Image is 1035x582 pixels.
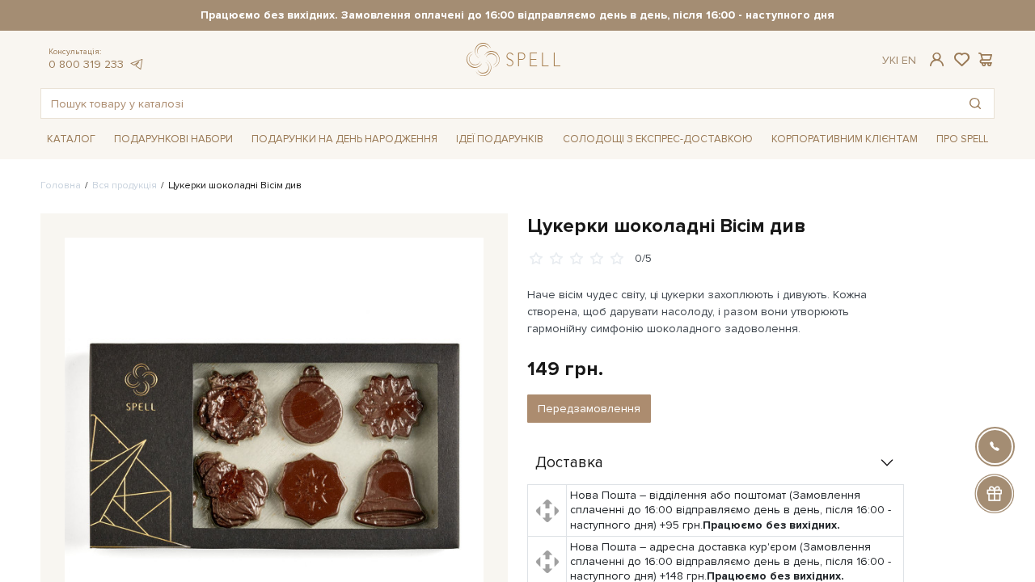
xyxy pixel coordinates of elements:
[930,127,995,152] a: Про Spell
[527,356,603,382] div: 149 грн.
[40,8,995,23] strong: Працюємо без вихідних. Замовлення оплачені до 16:00 відправляємо день в день, після 16:00 - насту...
[882,53,916,68] div: Ук
[245,127,444,152] a: Подарунки на День народження
[535,456,603,470] span: Доставка
[527,394,651,423] button: Передзамовлення
[902,53,916,67] a: En
[765,127,924,152] a: Корпоративним клієнтам
[527,213,995,238] h1: Цукерки шоколадні Вісім див
[896,53,898,67] span: |
[556,125,759,153] a: Солодощі з експрес-доставкою
[40,127,102,152] a: Каталог
[128,57,144,71] a: telegram
[703,518,840,532] b: Працюємо без вихідних.
[157,179,302,193] li: Цукерки шоколадні Вісім див
[92,179,157,192] a: Вся продукція
[49,47,144,57] span: Консультація:
[467,43,568,76] a: logo
[450,127,550,152] a: Ідеї подарунків
[635,251,652,267] div: 0/5
[49,57,124,71] a: 0 800 319 233
[957,89,994,118] button: Пошук товару у каталозі
[108,127,239,152] a: Подарункові набори
[567,485,904,537] td: Нова Пошта – відділення або поштомат (Замовлення сплаченні до 16:00 відправляємо день в день, піс...
[40,179,81,192] a: Головна
[527,286,906,337] p: Наче вісім чудес світу, ці цукерки захоплюють і дивують. Кожна створена, щоб дарувати насолоду, і...
[41,89,957,118] input: Пошук товару у каталозі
